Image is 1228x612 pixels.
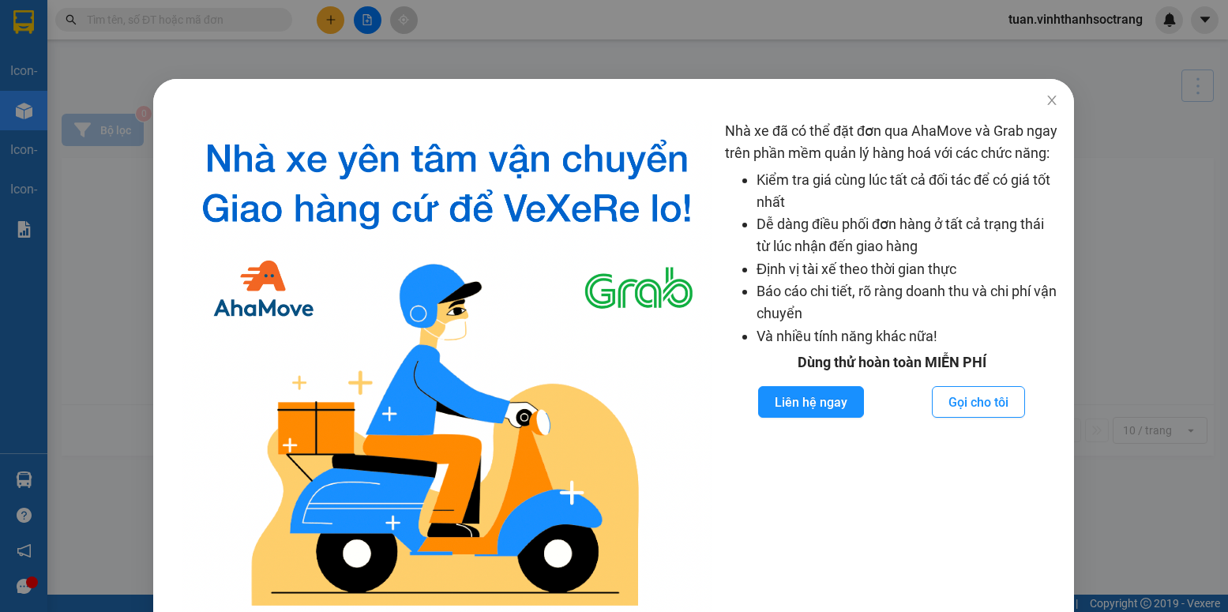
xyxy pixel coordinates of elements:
[725,351,1058,374] div: Dùng thử hoàn toàn MIỄN PHÍ
[757,213,1058,258] li: Dễ dàng điều phối đơn hàng ở tất cả trạng thái từ lúc nhận đến giao hàng
[775,392,848,412] span: Liên hệ ngay
[948,392,1008,412] span: Gọi cho tôi
[757,258,1058,280] li: Định vị tài xế theo thời gian thực
[1046,94,1059,107] span: close
[932,386,1025,418] button: Gọi cho tôi
[757,169,1058,214] li: Kiểm tra giá cùng lúc tất cả đối tác để có giá tốt nhất
[757,280,1058,325] li: Báo cáo chi tiết, rõ ràng doanh thu và chi phí vận chuyển
[757,325,1058,347] li: Và nhiều tính năng khác nữa!
[1031,79,1075,123] button: Close
[759,386,865,418] button: Liên hệ ngay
